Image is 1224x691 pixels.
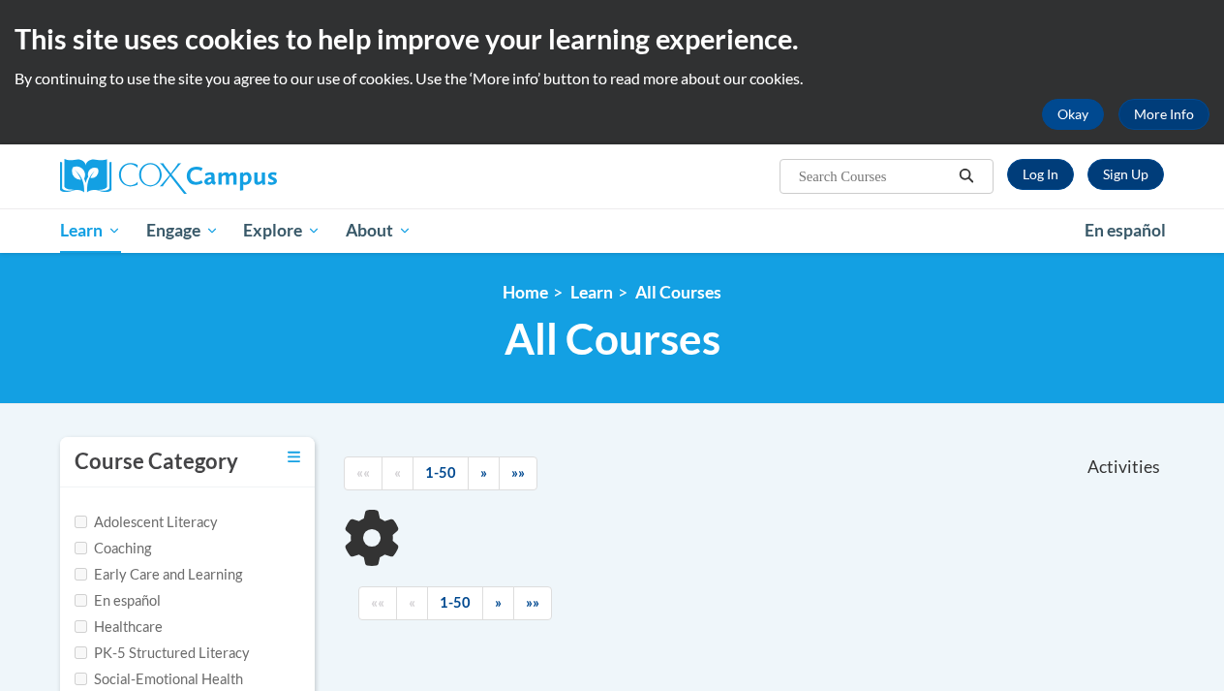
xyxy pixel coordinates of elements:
[495,594,502,611] span: »
[526,594,539,611] span: »»
[134,208,231,253] a: Engage
[1085,220,1166,240] span: En español
[499,456,537,490] a: End
[1007,159,1074,190] a: Log In
[511,464,525,481] span: »»
[47,208,134,253] a: Learn
[570,282,613,302] a: Learn
[75,669,243,690] label: Social-Emotional Health
[356,464,370,481] span: ««
[371,594,384,611] span: ««
[1118,99,1209,130] a: More Info
[468,456,500,490] a: Next
[230,208,333,253] a: Explore
[75,447,238,477] h3: Course Category
[75,564,242,585] label: Early Care and Learning
[382,456,413,490] a: Previous
[75,646,87,659] input: Checkbox for Options
[75,516,87,528] input: Checkbox for Options
[513,586,552,620] a: End
[1087,159,1164,190] a: Register
[358,586,397,620] a: Begining
[75,616,163,638] label: Healthcare
[394,464,401,481] span: «
[75,594,87,607] input: Checkbox for Options
[409,594,415,611] span: «
[243,219,321,242] span: Explore
[60,159,277,194] img: Cox Campus
[344,456,382,490] a: Begining
[952,165,981,188] button: Search
[75,542,87,554] input: Checkbox for Options
[288,447,300,468] a: Toggle collapse
[503,282,548,302] a: Home
[396,586,428,620] a: Previous
[1087,456,1160,478] span: Activities
[75,620,87,633] input: Checkbox for Options
[75,538,151,559] label: Coaching
[60,159,409,194] a: Cox Campus
[1042,99,1104,130] button: Okay
[505,313,720,364] span: All Courses
[146,219,219,242] span: Engage
[75,568,87,581] input: Checkbox for Options
[346,219,412,242] span: About
[46,208,1178,253] div: Main menu
[1072,210,1178,251] a: En español
[15,68,1209,89] p: By continuing to use the site you agree to our use of cookies. Use the ‘More info’ button to read...
[413,456,469,490] a: 1-50
[75,673,87,685] input: Checkbox for Options
[75,512,218,533] label: Adolescent Literacy
[635,282,721,302] a: All Courses
[333,208,424,253] a: About
[480,464,487,481] span: »
[60,219,121,242] span: Learn
[75,643,250,664] label: PK-5 Structured Literacy
[482,586,514,620] a: Next
[797,165,952,188] input: Search Courses
[15,19,1209,58] h2: This site uses cookies to help improve your learning experience.
[427,586,483,620] a: 1-50
[75,590,161,612] label: En español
